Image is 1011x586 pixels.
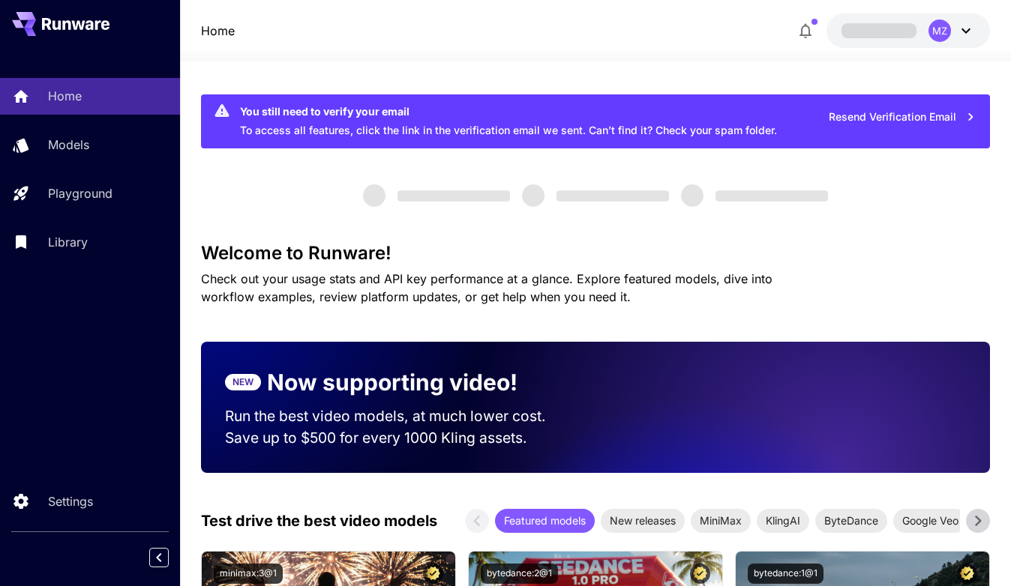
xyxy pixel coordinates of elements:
[48,233,88,251] p: Library
[201,22,235,40] a: Home
[225,427,571,449] p: Save up to $500 for every 1000 Kling assets.
[423,564,443,584] button: Certified Model – Vetted for best performance and includes a commercial license.
[481,564,558,584] button: bytedance:2@1
[240,99,777,144] div: To access all features, click the link in the verification email we sent. Can’t find it? Check yo...
[691,513,751,528] span: MiniMax
[815,513,887,528] span: ByteDance
[201,243,991,264] h3: Welcome to Runware!
[601,509,685,533] div: New releases
[48,492,93,510] p: Settings
[149,548,169,567] button: Collapse sidebar
[691,509,751,533] div: MiniMax
[748,564,823,584] button: bytedance:1@1
[201,22,235,40] nav: breadcrumb
[48,87,82,105] p: Home
[893,509,967,533] div: Google Veo
[826,13,990,48] button: MZ
[232,375,253,389] p: NEW
[160,544,180,571] div: Collapse sidebar
[225,405,571,427] p: Run the best video models, at much lower cost.
[201,271,772,304] span: Check out your usage stats and API key performance at a glance. Explore featured models, dive int...
[601,513,685,528] span: New releases
[957,564,977,584] button: Certified Model – Vetted for best performance and includes a commercial license.
[48,136,89,154] p: Models
[495,513,595,528] span: Featured models
[240,103,777,119] div: You still need to verify your email
[267,366,517,399] p: Now supporting video!
[48,184,112,202] p: Playground
[214,564,283,584] button: minimax:3@1
[893,513,967,528] span: Google Veo
[928,19,951,42] div: MZ
[757,513,809,528] span: KlingAI
[201,510,437,532] p: Test drive the best video models
[757,509,809,533] div: KlingAI
[690,564,710,584] button: Certified Model – Vetted for best performance and includes a commercial license.
[495,509,595,533] div: Featured models
[820,102,984,133] button: Resend Verification Email
[815,509,887,533] div: ByteDance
